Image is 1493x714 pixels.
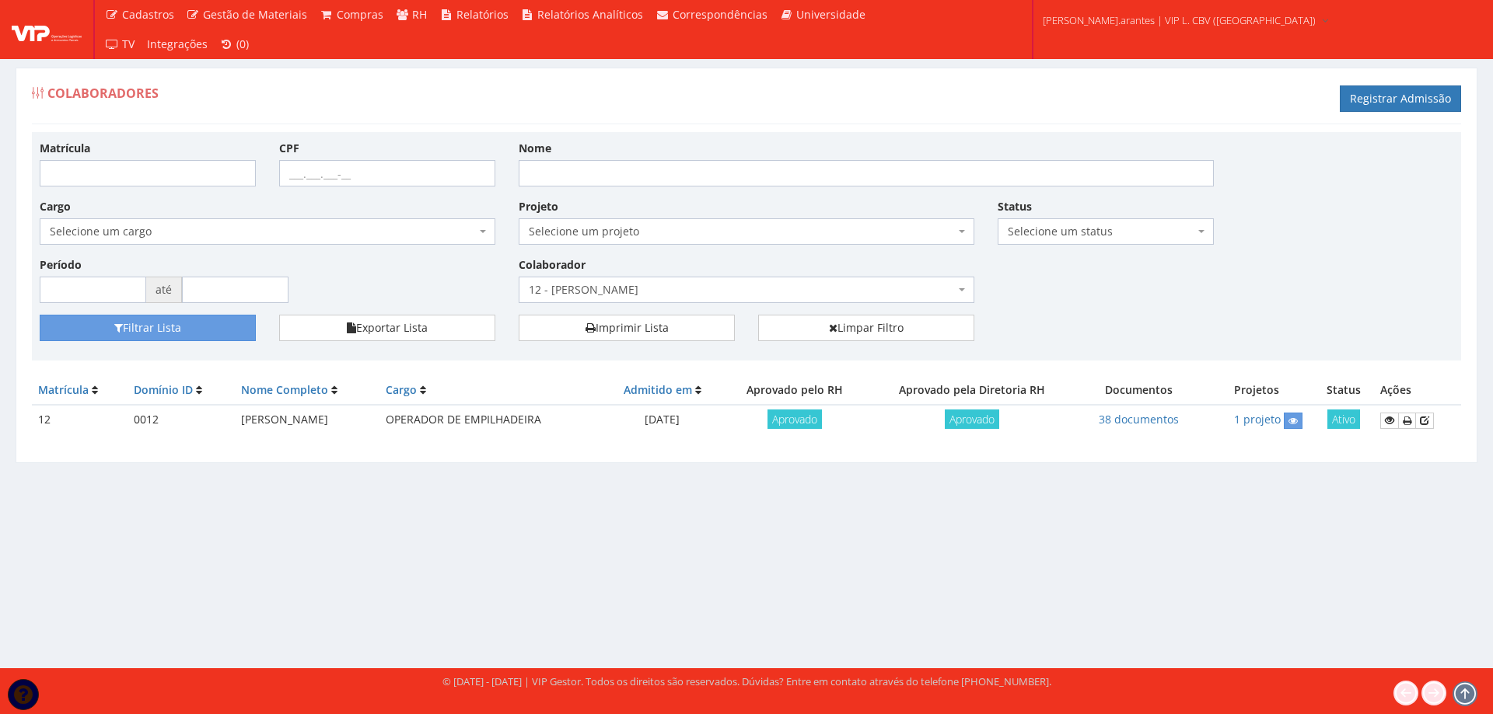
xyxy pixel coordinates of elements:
label: Projeto [519,199,558,214]
label: Matrícula [40,141,90,156]
button: Filtrar Lista [40,315,256,341]
td: [DATE] [603,405,722,435]
td: [PERSON_NAME] [235,405,379,435]
a: Cargo [386,382,417,397]
span: Selecione um cargo [50,224,476,239]
span: Selecione um projeto [519,218,974,245]
a: Admitido em [624,382,692,397]
span: (0) [236,37,249,51]
th: Aprovado pela Diretoria RH [867,376,1078,405]
span: Relatórios [456,7,509,22]
a: Domínio ID [134,382,193,397]
div: © [DATE] - [DATE] | VIP Gestor. Todos os direitos são reservados. Dúvidas? Entre em contato atrav... [442,674,1051,689]
span: Aprovado [767,409,822,429]
span: Gestão de Materiais [203,7,307,22]
th: Projetos [1200,376,1313,405]
span: até [146,277,182,303]
span: Selecione um cargo [40,218,495,245]
span: Selecione um projeto [529,224,955,239]
td: 12 [32,405,128,435]
span: 12 - DANIEL COSTA JUNIOR [529,282,955,298]
span: Universidade [796,7,865,22]
td: OPERADOR DE EMPILHADEIRA [379,405,603,435]
th: Documentos [1077,376,1200,405]
span: [PERSON_NAME].arantes | VIP L. CBV ([GEOGRAPHIC_DATA]) [1043,12,1316,28]
label: Período [40,257,82,273]
input: ___.___.___-__ [279,160,495,186]
td: 0012 [128,405,235,435]
label: Cargo [40,199,71,214]
span: Relatórios Analíticos [537,7,643,22]
a: Nome Completo [241,382,328,397]
img: logo [12,18,82,41]
label: CPF [279,141,299,156]
button: Exportar Lista [279,315,495,341]
label: Colaborador [519,257,586,273]
a: Limpar Filtro [758,315,974,341]
a: 38 documentos [1099,412,1179,427]
span: 12 - DANIEL COSTA JUNIOR [519,277,974,303]
a: TV [99,30,141,59]
span: Ativo [1327,409,1360,429]
span: Cadastros [122,7,174,22]
span: Correspondências [673,7,767,22]
span: Selecione um status [998,218,1214,245]
span: Selecione um status [1008,224,1194,239]
a: Imprimir Lista [519,315,735,341]
a: Registrar Admissão [1340,85,1461,112]
a: Matrícula [38,382,89,397]
a: Integrações [141,30,214,59]
a: (0) [214,30,256,59]
label: Status [998,199,1032,214]
th: Aprovado pelo RH [722,376,867,405]
span: Integrações [147,37,208,51]
span: RH [412,7,427,22]
span: Colaboradores [47,85,159,102]
span: TV [122,37,135,51]
span: Compras [337,7,383,22]
th: Ações [1374,376,1461,405]
a: 1 projeto [1234,412,1281,427]
th: Status [1313,376,1375,405]
label: Nome [519,141,551,156]
span: Aprovado [945,409,999,429]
